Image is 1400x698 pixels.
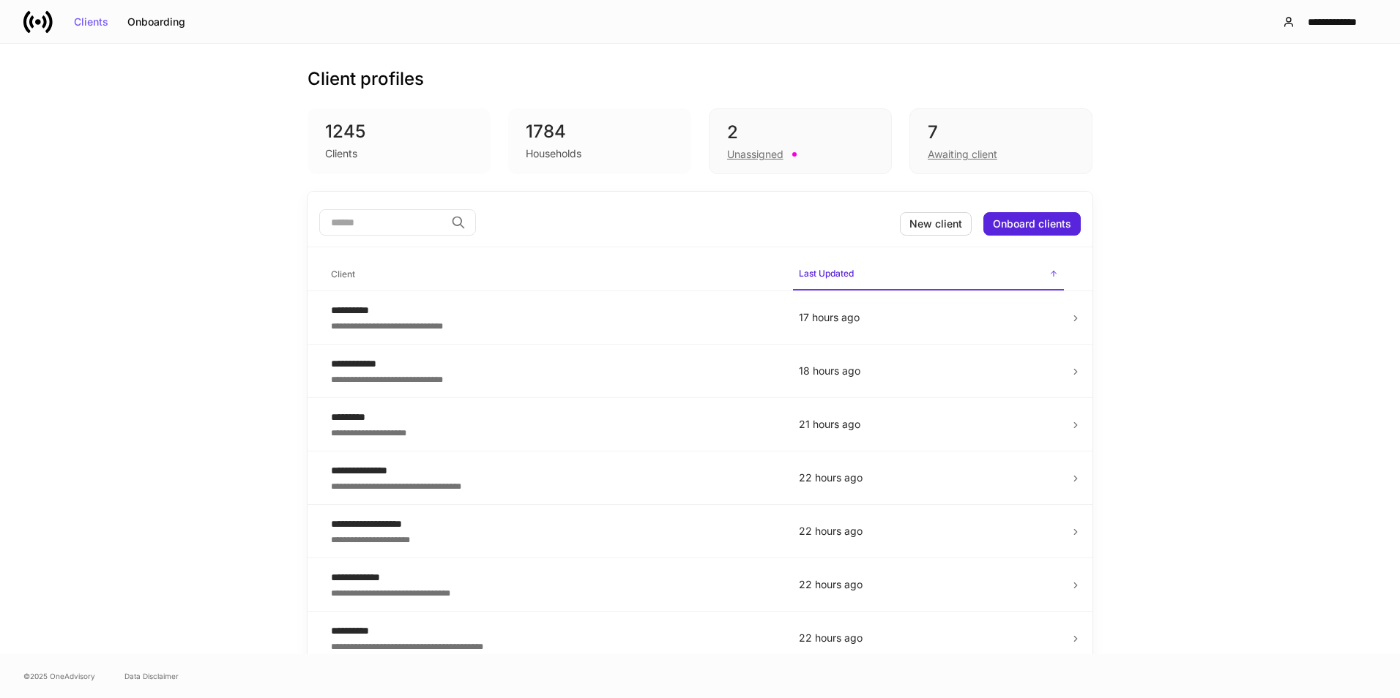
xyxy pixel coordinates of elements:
[325,260,781,290] span: Client
[928,121,1074,144] div: 7
[799,470,1058,485] p: 22 hours ago
[799,524,1058,538] p: 22 hours ago
[799,577,1058,592] p: 22 hours ago
[325,146,357,161] div: Clients
[799,310,1058,325] p: 17 hours ago
[799,417,1058,432] p: 21 hours ago
[331,267,355,281] h6: Client
[928,147,997,162] div: Awaiting client
[325,120,473,143] div: 1245
[526,120,674,143] div: 1784
[909,108,1092,174] div: 7Awaiting client
[308,67,424,91] h3: Client profiles
[727,147,783,162] div: Unassigned
[993,219,1071,229] div: Onboard clients
[64,10,118,34] button: Clients
[526,146,581,161] div: Households
[900,212,972,236] button: New client
[727,121,874,144] div: 2
[124,670,179,682] a: Data Disclaimer
[799,364,1058,378] p: 18 hours ago
[74,17,108,27] div: Clients
[793,259,1064,290] span: Last Updated
[23,670,95,682] span: © 2025 OneAdvisory
[799,631,1058,645] p: 22 hours ago
[127,17,185,27] div: Onboarding
[118,10,195,34] button: Onboarding
[799,266,854,280] h6: Last Updated
[909,219,962,229] div: New client
[709,108,892,174] div: 2Unassigned
[983,212,1081,236] button: Onboard clients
